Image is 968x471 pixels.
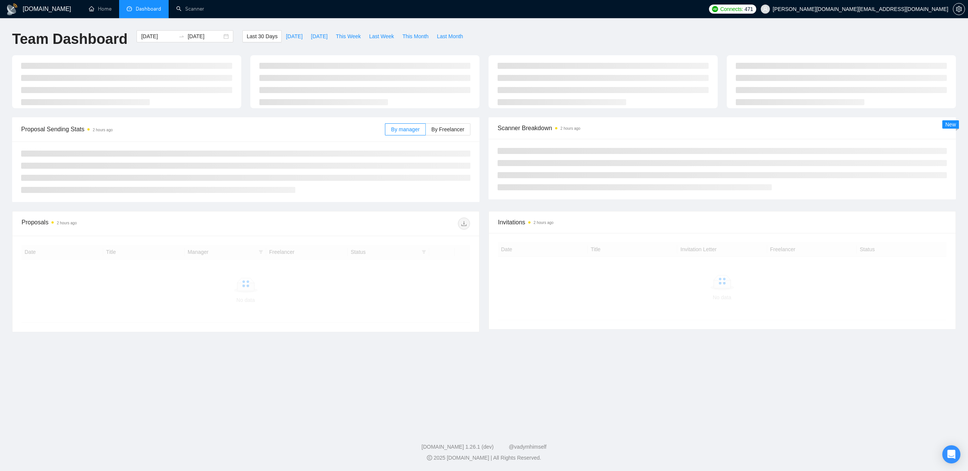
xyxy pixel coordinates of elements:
[242,30,282,42] button: Last 30 Days
[89,6,112,12] a: homeHome
[22,218,246,230] div: Proposals
[12,30,127,48] h1: Team Dashboard
[136,6,161,12] span: Dashboard
[391,126,419,132] span: By manager
[21,124,385,134] span: Proposal Sending Stats
[953,3,965,15] button: setting
[176,6,204,12] a: searchScanner
[953,6,965,12] a: setting
[942,445,960,463] div: Open Intercom Messenger
[336,32,361,40] span: This Week
[369,32,394,40] span: Last Week
[178,33,185,39] span: to
[560,126,580,131] time: 2 hours ago
[509,444,546,450] a: @vadymhimself
[365,30,398,42] button: Last Week
[427,455,432,460] span: copyright
[282,30,307,42] button: [DATE]
[433,30,467,42] button: Last Month
[431,126,464,132] span: By Freelancer
[188,32,222,40] input: End date
[247,32,278,40] span: Last 30 Days
[945,121,956,127] span: New
[422,444,494,450] a: [DOMAIN_NAME] 1.26.1 (dev)
[6,454,962,462] div: 2025 [DOMAIN_NAME] | All Rights Reserved.
[720,5,743,13] span: Connects:
[763,6,768,12] span: user
[398,30,433,42] button: This Month
[712,6,718,12] img: upwork-logo.png
[745,5,753,13] span: 471
[534,221,554,225] time: 2 hours ago
[141,32,175,40] input: Start date
[127,6,132,11] span: dashboard
[307,30,332,42] button: [DATE]
[498,218,946,227] span: Invitations
[6,3,18,16] img: logo
[311,32,327,40] span: [DATE]
[93,128,113,132] time: 2 hours ago
[498,123,947,133] span: Scanner Breakdown
[57,221,77,225] time: 2 hours ago
[178,33,185,39] span: swap-right
[402,32,428,40] span: This Month
[437,32,463,40] span: Last Month
[332,30,365,42] button: This Week
[286,32,302,40] span: [DATE]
